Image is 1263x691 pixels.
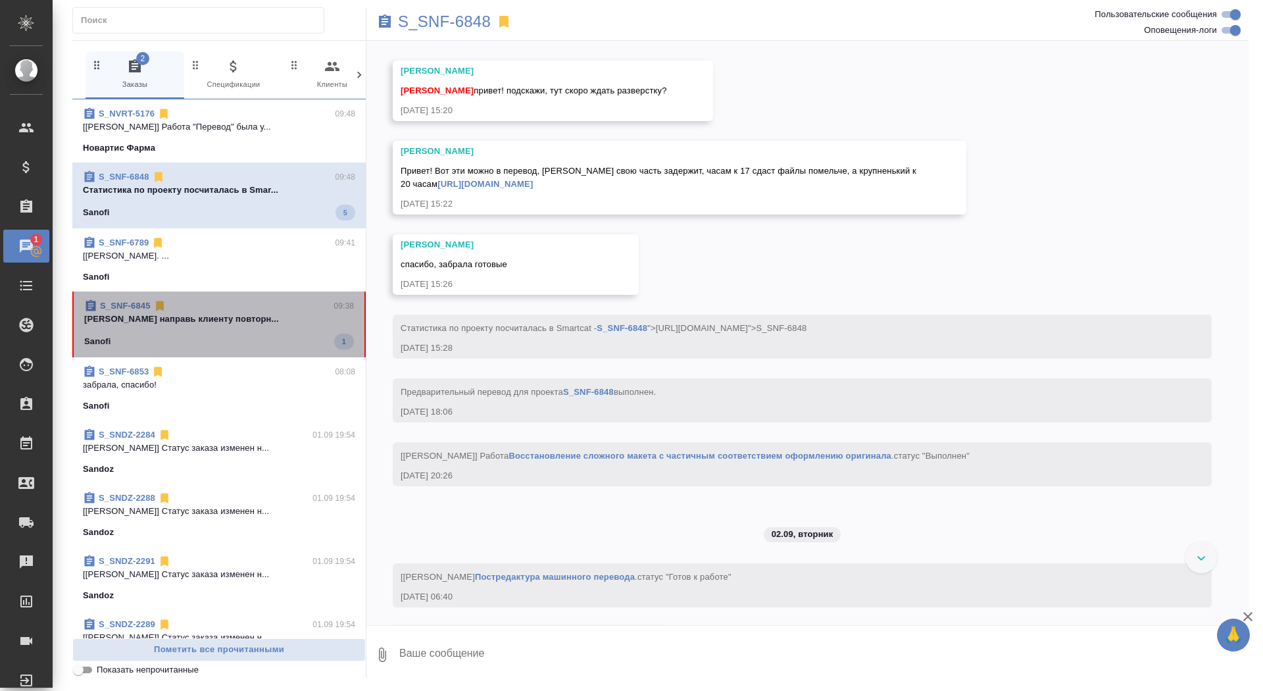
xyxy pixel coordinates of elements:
p: 09:48 [335,170,355,184]
span: Пометить все прочитанными [80,642,359,657]
div: [PERSON_NAME] [401,145,920,158]
div: S_SNDZ-228401.09 19:54[[PERSON_NAME]] Статус заказа изменен н...Sandoz [72,421,366,484]
a: [URL][DOMAIN_NAME] [437,179,533,189]
svg: Зажми и перетащи, чтобы поменять порядок вкладок [91,59,103,71]
svg: Отписаться [158,492,171,505]
div: S_NVRT-517609:48[[PERSON_NAME]] Работа "Перевод" была у...Новартис Фарма [72,99,366,163]
p: [[PERSON_NAME]] Работа "Перевод" была у... [83,120,355,134]
a: S_SNF-6789 [99,238,149,247]
p: Sandoz [83,526,114,539]
svg: Отписаться [157,107,170,120]
p: 09:48 [335,107,355,120]
p: 02.09, вторник [772,528,833,541]
span: Клиенты [288,59,376,91]
a: 1 [3,230,49,263]
span: Показать непрочитанные [97,663,199,677]
span: привет! подскажи, тут скоро ждать разверстку? [401,86,667,95]
span: Предварительный перевод для проекта выполнен. [401,387,656,397]
p: [[PERSON_NAME]. ... [83,249,355,263]
a: S_NVRT-5176 [99,109,155,118]
svg: Зажми и перетащи, чтобы поменять порядок вкладок [288,59,301,71]
button: Пометить все прочитанными [72,638,366,661]
div: [DATE] 20:26 [401,469,1166,482]
div: S_SNF-684509:38[PERSON_NAME] направь клиенту повторн...Sanofi1 [72,292,366,357]
p: 01.09 19:54 [312,492,355,505]
p: 01.09 19:54 [312,555,355,568]
span: [PERSON_NAME] [401,86,474,95]
span: 1 [26,233,46,246]
span: 5 [335,206,355,219]
svg: Отписаться [158,618,171,631]
div: [PERSON_NAME] [401,238,593,251]
p: [[PERSON_NAME]] Статус заказа изменен н... [83,631,355,644]
span: Заказы [91,59,179,91]
span: 2 [136,52,149,65]
a: S_SNF-6848 [597,323,647,333]
svg: Отписаться [153,299,166,313]
input: Поиск [81,11,324,30]
svg: Зажми и перетащи, чтобы поменять порядок вкладок [189,59,202,71]
p: [PERSON_NAME] направь клиенту повторн... [84,313,354,326]
div: S_SNF-685308:08забрала, спасибо!Sanofi [72,357,366,421]
div: [DATE] 18:06 [401,405,1166,419]
div: S_SNDZ-228801.09 19:54[[PERSON_NAME]] Статус заказа изменен н...Sandoz [72,484,366,547]
a: S_SNDZ-2284 [99,430,155,440]
span: [[PERSON_NAME]] Работа . [401,451,970,461]
a: S_SNF-6848 [99,172,149,182]
p: Sanofi [84,335,111,348]
p: 08:08 [335,365,355,378]
p: [[PERSON_NAME]] Статус заказа изменен н... [83,568,355,581]
a: S_SNF-6853 [99,367,149,376]
span: спасибо, забрала готовые [401,259,507,269]
span: [[PERSON_NAME] . [401,572,731,582]
p: 09:38 [334,299,354,313]
span: статус "Выполнен" [894,451,970,461]
span: статус "Готов к работе" [637,572,731,582]
div: [DATE] 06:40 [401,590,1166,603]
svg: Отписаться [151,236,164,249]
p: 01.09 19:54 [312,428,355,442]
svg: Отписаться [158,555,171,568]
div: [DATE] 15:26 [401,278,593,291]
div: S_SNF-678909:41[[PERSON_NAME]. ...Sanofi [72,228,366,292]
span: Спецификации [189,59,278,91]
div: S_SNDZ-228901.09 19:54[[PERSON_NAME]] Статус заказа изменен н...Sandoz [72,610,366,673]
button: 🙏 [1217,619,1250,652]
span: 🙏 [1222,621,1245,649]
div: [DATE] 15:22 [401,197,920,211]
svg: Отписаться [158,428,171,442]
div: S_SNF-684809:48Cтатистика по проекту посчиталась в Smar...Sanofi5 [72,163,366,228]
p: Cтатистика по проекту посчиталась в Smar... [83,184,355,197]
p: Sandoz [83,589,114,602]
span: 1 [334,335,354,348]
a: Восстановление сложного макета с частичным соответствием оформлению оригинала [508,451,891,461]
p: 01.09 19:54 [312,618,355,631]
p: [[PERSON_NAME]] Статус заказа изменен н... [83,442,355,455]
p: забрала, спасибо! [83,378,355,392]
div: S_SNDZ-229101.09 19:54[[PERSON_NAME]] Статус заказа изменен н...Sandoz [72,547,366,610]
a: S_SNDZ-2288 [99,493,155,503]
span: Оповещения-логи [1144,24,1217,37]
svg: Отписаться [152,170,165,184]
span: Cтатистика по проекту посчиталась в Smartcat - ">[URL][DOMAIN_NAME]">S_SNF-6848 [401,323,806,333]
p: Новартис Фарма [83,141,155,155]
p: Sanofi [83,270,110,284]
p: Sanofi [83,206,110,219]
a: Постредактура машинного перевода [475,572,635,582]
a: S_SNF-6848 [398,15,491,28]
a: S_SNF-6845 [100,301,151,311]
p: [[PERSON_NAME]] Статус заказа изменен н... [83,505,355,518]
p: 09:41 [335,236,355,249]
a: S_SNF-6848 [563,387,614,397]
div: [DATE] 15:28 [401,342,1166,355]
p: Sanofi [83,399,110,413]
a: S_SNDZ-2289 [99,619,155,629]
span: Пользовательские сообщения [1095,8,1217,21]
span: Привет! Вот эти можно в перевод, [PERSON_NAME] свою часть задержит, часам к 17 сдаст файлы помель... [401,166,919,189]
a: S_SNDZ-2291 [99,556,155,566]
div: [PERSON_NAME] [401,64,667,78]
p: Sandoz [83,463,114,476]
svg: Отписаться [151,365,164,378]
div: [DATE] 15:20 [401,104,667,117]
